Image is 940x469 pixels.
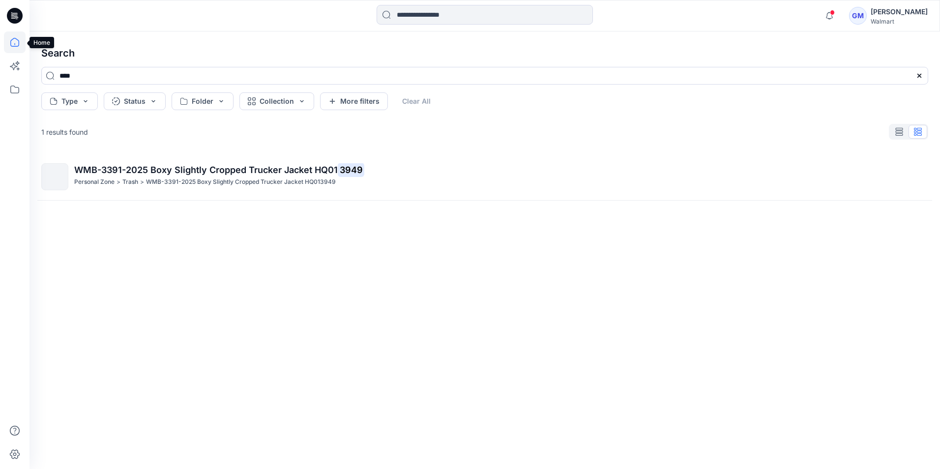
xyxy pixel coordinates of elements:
button: Search page [389,221,441,233]
p: 1 results found [41,127,88,137]
a: WML-3814-2026_SS Button Down [384,147,586,164]
p: WMB-3391-2025 Boxy Slightly Cropped Trucker Jacket HQ013949 [146,177,336,187]
a: WMG-3873-2026 Drawcord Mini Skirt_12.5 Inch Length [384,113,586,130]
div: [PERSON_NAME] [871,6,928,18]
a: 3949-2026 [384,78,586,95]
p: esc [552,222,562,232]
p: Items [384,95,586,113]
h4: Search [33,39,936,67]
span: WMG-3873-2026 Drawcord Mini Skirt_12.5 Inch Length [401,117,572,125]
button: Status [104,92,166,110]
p: Quit [568,222,579,232]
p: Move [488,222,502,232]
a: 3649-2026 [384,61,586,78]
button: Type [41,92,98,110]
p: > [117,177,120,187]
a: WMB-3391-2025 Boxy Slightly Cropped Trucker Jacket HQ013949Personal Zone>Trash>WMB-3391-2025 Boxy... [35,157,934,196]
div: Walmart [871,18,928,25]
p: 3949 [401,47,417,57]
p: Recent [384,27,586,44]
span: WMB-3391-2025 Boxy Slightly Cropped Trucker Jacket HQ01 [74,165,338,175]
button: More filters [320,92,388,110]
button: Collection [239,92,314,110]
span: WMG-4035-2026 Denim Shirt [401,134,494,142]
p: Trash [122,177,138,187]
a: 3949 [384,44,586,61]
p: > [140,177,144,187]
p: Select [525,222,542,232]
p: 3949-2026 [401,82,437,91]
span: WML-3814-2026_SS Button Down [401,152,506,160]
a: WMG-4035-2026 Denim Shirt [384,130,586,147]
button: Folder [172,92,234,110]
div: GM [849,7,867,25]
p: Personal Zone [74,177,115,187]
p: 3649-2026 [401,64,437,74]
mark: 3949 [338,163,364,176]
